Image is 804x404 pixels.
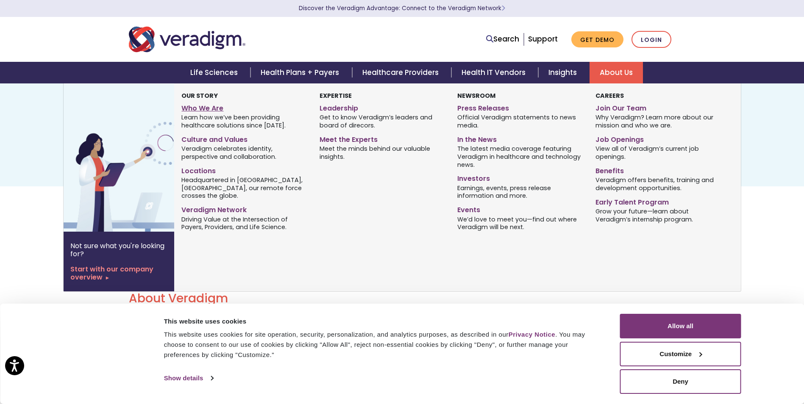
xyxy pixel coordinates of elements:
a: Support [528,34,558,44]
a: Search [486,33,519,45]
span: Earnings, events, press release information and more. [457,183,582,200]
span: View all of Veradigm’s current job openings. [595,144,721,161]
button: Allow all [620,314,741,338]
span: Learn More [501,4,505,12]
span: We’d love to meet you—find out where Veradigm will be next. [457,215,582,231]
span: Grow your future—learn about Veradigm’s internship program. [595,207,721,223]
a: Job Openings [595,132,721,144]
a: Login [632,31,671,48]
span: The latest media coverage featuring Veradigm in healthcare and technology news. [457,144,582,169]
div: This website uses cookies [164,316,601,327]
a: Health Plans + Payers [250,62,352,83]
strong: Newsroom [457,91,495,100]
a: Locations [181,163,306,176]
a: Healthcare Providers [352,62,451,83]
a: Leadership [320,101,445,113]
span: Veradigm celebrates identity, perspective and collaboration. [181,144,306,161]
a: Privacy Notice [509,331,555,338]
a: Veradigm Network [181,202,306,215]
strong: Our Story [181,91,218,100]
span: Meet the minds behind our valuable insights. [320,144,445,161]
a: Press Releases [457,101,582,113]
span: Driving Value at the Intersection of Payers, Providers, and Life Science. [181,215,306,231]
span: Learn how we’ve been providing healthcare solutions since [DATE]. [181,113,306,130]
iframe: Drift Chat Widget [641,343,794,394]
a: Investors [457,171,582,183]
a: Join Our Team [595,101,721,113]
a: Start with our company overview [70,265,167,281]
span: Get to know Veradigm’s leaders and board of direcors. [320,113,445,130]
a: Culture and Values [181,132,306,144]
a: Show details [164,372,213,385]
span: Veradigm offers benefits, training and development opportunities. [595,175,721,192]
a: In the News [457,132,582,144]
span: Official Veradigm statements to news media. [457,113,582,130]
a: Insights [538,62,590,83]
strong: Careers [595,91,624,100]
span: Why Veradigm? Learn more about our mission and who we are. [595,113,721,130]
img: Veradigm logo [129,25,245,53]
div: This website uses cookies for site operation, security, personalization, and analytics purposes, ... [164,329,601,360]
a: Who We Are [181,101,306,113]
a: Discover the Veradigm Advantage: Connect to the Veradigm NetworkLearn More [299,4,505,12]
a: Life Sciences [180,62,250,83]
a: Meet the Experts [320,132,445,144]
span: Headquartered in [GEOGRAPHIC_DATA], [GEOGRAPHIC_DATA], our remote force crosses the globe. [181,175,306,200]
button: Deny [620,369,741,394]
a: Benefits [595,163,721,176]
a: Get Demo [571,31,623,48]
a: Health IT Vendors [451,62,538,83]
a: About Us [590,62,643,83]
p: Not sure what you're looking for? [70,242,167,258]
a: Early Talent Program [595,195,721,207]
button: Customize [620,342,741,366]
a: Events [457,202,582,215]
img: Vector image of Veradigm’s Story [64,83,200,232]
h2: About Veradigm [129,291,676,306]
strong: Expertise [320,91,352,100]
